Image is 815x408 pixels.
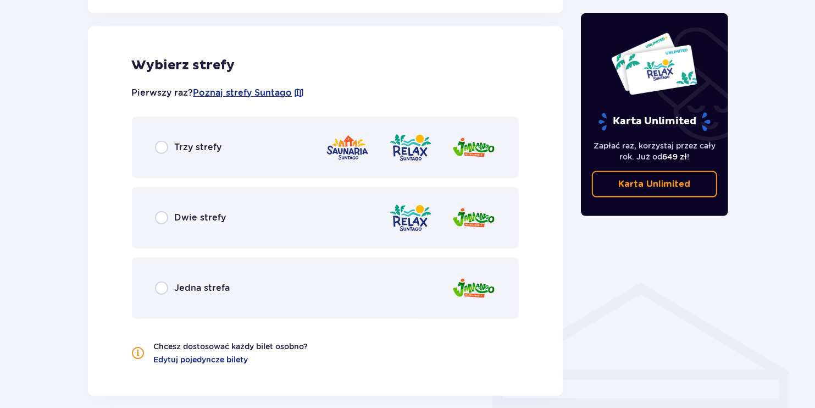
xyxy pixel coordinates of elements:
span: Dwie strefy [175,212,226,224]
img: Dwie karty całoroczne do Suntago z napisem 'UNLIMITED RELAX', na białym tle z tropikalnymi liśćmi... [611,32,698,96]
img: Relax [389,202,433,234]
a: Edytuj pojedyncze bilety [154,354,248,365]
a: Karta Unlimited [592,171,717,197]
img: Saunaria [325,132,369,163]
img: Relax [389,132,433,163]
p: Zapłać raz, korzystaj przez cały rok. Już od ! [592,140,717,162]
p: Karta Unlimited [597,112,712,131]
img: Jamango [452,273,496,304]
span: 649 zł [662,152,687,161]
a: Poznaj strefy Suntago [193,87,292,99]
img: Jamango [452,202,496,234]
span: Trzy strefy [175,141,222,153]
p: Pierwszy raz? [132,87,304,99]
img: Jamango [452,132,496,163]
p: Karta Unlimited [618,178,690,190]
h2: Wybierz strefy [132,57,519,74]
span: Jedna strefa [175,282,230,294]
p: Chcesz dostosować każdy bilet osobno? [154,341,308,352]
